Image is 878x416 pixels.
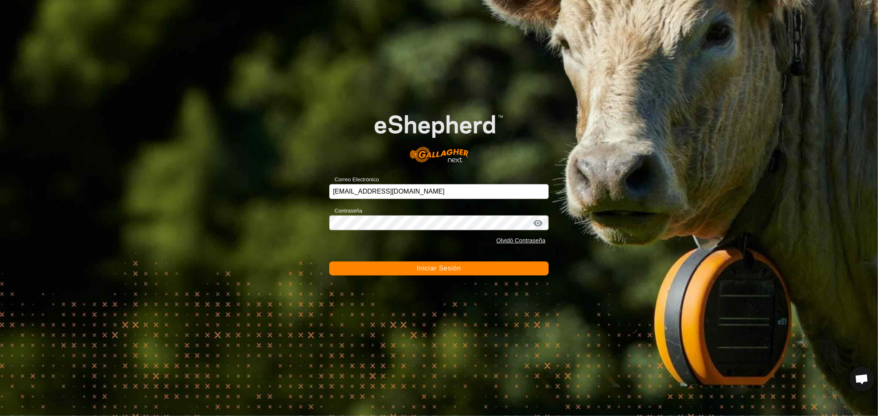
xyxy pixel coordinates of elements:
label: Correo Electrónico [329,176,379,184]
a: Olvidó Contraseña [496,237,545,244]
input: Correo Electrónico [329,184,549,199]
button: Iniciar Sesión [329,261,549,275]
label: Contraseña [329,207,362,215]
img: Logo de eShepherd [351,97,527,171]
span: Iniciar Sesión [417,265,461,272]
div: Chat abierto [850,367,874,391]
